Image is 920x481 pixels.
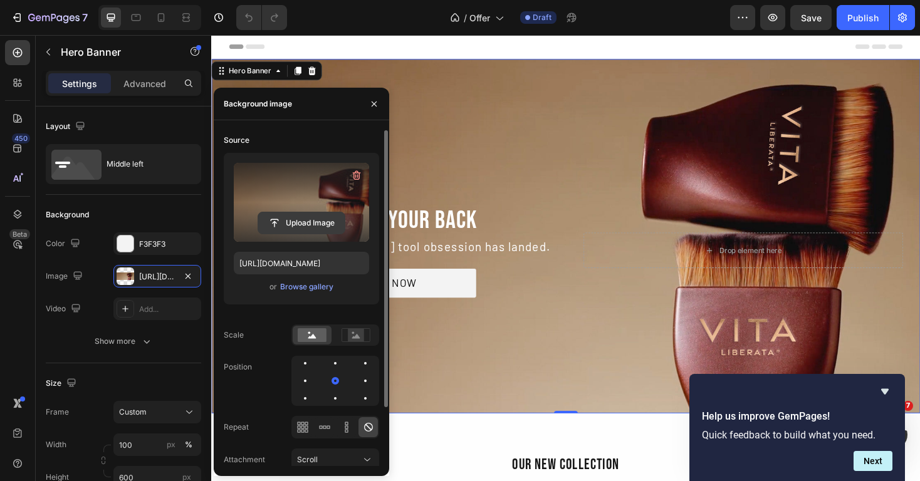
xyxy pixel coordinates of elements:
button: % [164,437,179,452]
div: Undo/Redo [236,5,287,30]
div: Color [46,235,83,252]
div: [URL][DOMAIN_NAME] [139,271,175,282]
div: Video [46,301,83,318]
div: Browse gallery [280,281,333,292]
span: Save [801,13,822,23]
div: 450 [12,133,30,143]
button: Hide survey [877,384,892,399]
button: Next question [854,451,892,471]
p: Hero Banner [61,44,167,59]
div: Middle left [107,150,183,178]
button: Show more [46,330,201,353]
span: 7 [903,401,913,411]
div: Source [224,135,249,146]
button: Upload Image [258,212,345,234]
span: Scroll [297,455,318,464]
p: Settings [62,77,97,90]
button: Custom [113,401,201,423]
button: Browse gallery [280,281,334,293]
span: / [464,11,467,24]
div: Size [46,375,79,392]
div: F3F3F3 [139,239,198,250]
div: px [167,439,175,450]
input: px% [113,433,201,456]
div: Image [46,268,85,285]
div: Help us improve GemPages! [702,384,892,471]
div: Repeat [224,422,249,433]
div: Publish [847,11,879,24]
iframe: Design area [211,35,920,481]
p: Quick feedback to build what you need. [702,429,892,441]
div: % [185,439,192,450]
div: Scale [224,329,244,341]
span: or [269,279,277,294]
div: Attachment [224,454,265,465]
div: Beta [9,229,30,239]
div: Show more [95,335,153,348]
button: Scroll [291,448,379,471]
button: Save [790,5,832,30]
button: 7 [5,5,93,30]
div: Drop element here [538,224,605,234]
button: px [181,437,196,452]
span: OUR NEW COLLECTION [319,447,433,466]
label: Frame [46,406,69,418]
div: Add... [139,304,198,315]
div: Position [224,361,252,373]
span: Offer [469,11,490,24]
button: Publish [837,5,889,30]
input: https://example.com/image.jpg [234,252,369,274]
div: Hero Banner [16,33,66,44]
span: Custom [119,406,147,418]
label: Width [46,439,66,450]
div: Background [46,209,89,220]
p: 7 [82,10,88,25]
p: Advanced [123,77,166,90]
span: Draft [533,12,551,23]
div: Layout [46,118,88,135]
div: Background image [224,98,292,110]
h2: Help us improve GemPages! [702,409,892,424]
